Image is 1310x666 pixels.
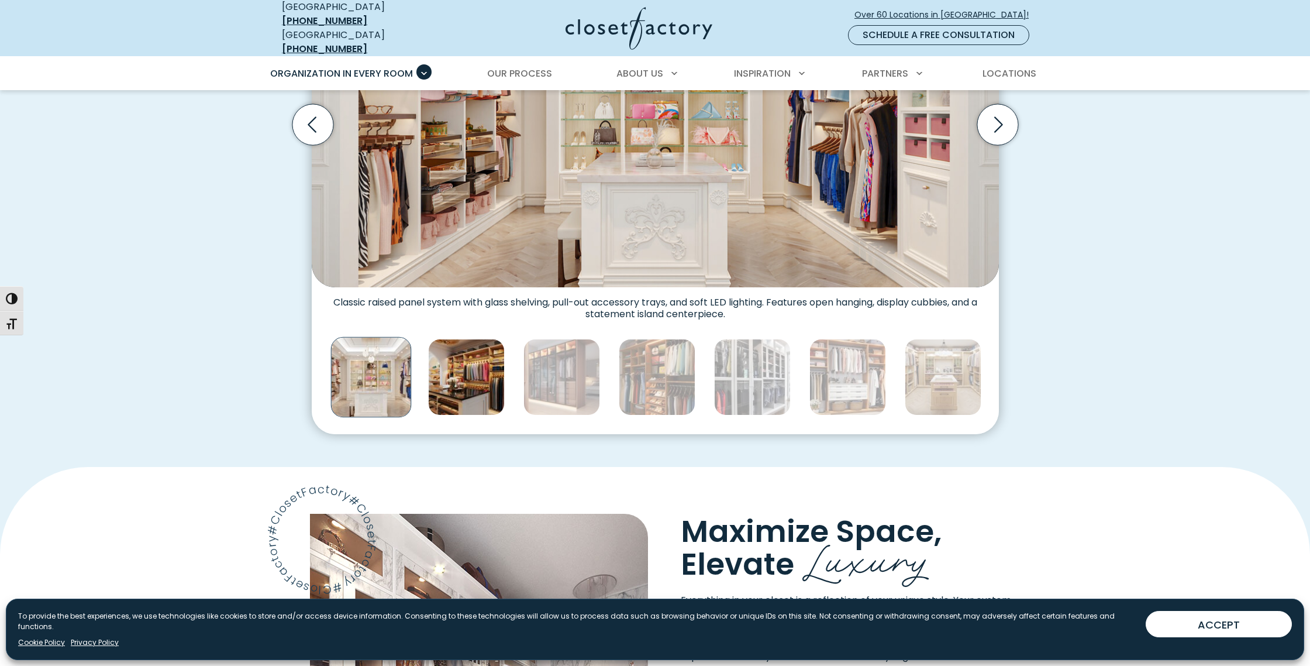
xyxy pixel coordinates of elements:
[71,637,119,648] a: Privacy Policy
[619,339,695,416] img: Built-in custom closet Rustic Cherry melamine with glass shelving, angled shoe shelves, and tripl...
[854,5,1039,25] a: Over 60 Locations in [GEOGRAPHIC_DATA]!
[282,14,367,28] a: [PHONE_NUMBER]
[18,637,65,648] a: Cookie Policy
[18,611,1136,632] p: To provide the best experiences, we use technologies like cookies to store and/or access device i...
[862,67,908,80] span: Partners
[681,543,794,585] span: Elevate
[270,67,413,80] span: Organization in Every Room
[312,287,999,320] figcaption: Classic raised panel system with glass shelving, pull-out accessory trays, and soft LED lighting....
[428,339,505,416] img: Custom dressing room Rhapsody woodgrain system with illuminated wardrobe rods, angled shoe shelve...
[854,9,1038,21] span: Over 60 Locations in [GEOGRAPHIC_DATA]!
[714,339,791,416] img: Glass-front wardrobe system in Dove Grey with integrated LED lighting, double-hang rods, and disp...
[848,25,1029,45] a: Schedule a Free Consultation
[905,339,981,416] img: Glass-top island, velvet-lined jewelry drawers, and LED wardrobe lighting. Custom cabinetry in Rh...
[262,57,1048,90] nav: Primary Menu
[282,28,451,56] div: [GEOGRAPHIC_DATA]
[330,337,411,418] img: White walk-in closet with ornate trim and crown molding, featuring glass shelving
[982,67,1036,80] span: Locations
[566,7,712,50] img: Closet Factory Logo
[734,67,791,80] span: Inspiration
[973,99,1023,150] button: Next slide
[616,67,663,80] span: About Us
[282,42,367,56] a: [PHONE_NUMBER]
[802,524,931,589] span: Luxury
[809,339,886,416] img: Reach-in closet with Two-tone system with Rustic Cherry structure and White Shaker drawer fronts....
[681,510,942,552] span: Maximize Space,
[1146,611,1292,637] button: ACCEPT
[523,339,600,416] img: Luxury walk-in custom closet contemporary glass-front wardrobe system in Rocky Mountain melamine ...
[487,67,552,80] span: Our Process
[288,99,338,150] button: Previous slide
